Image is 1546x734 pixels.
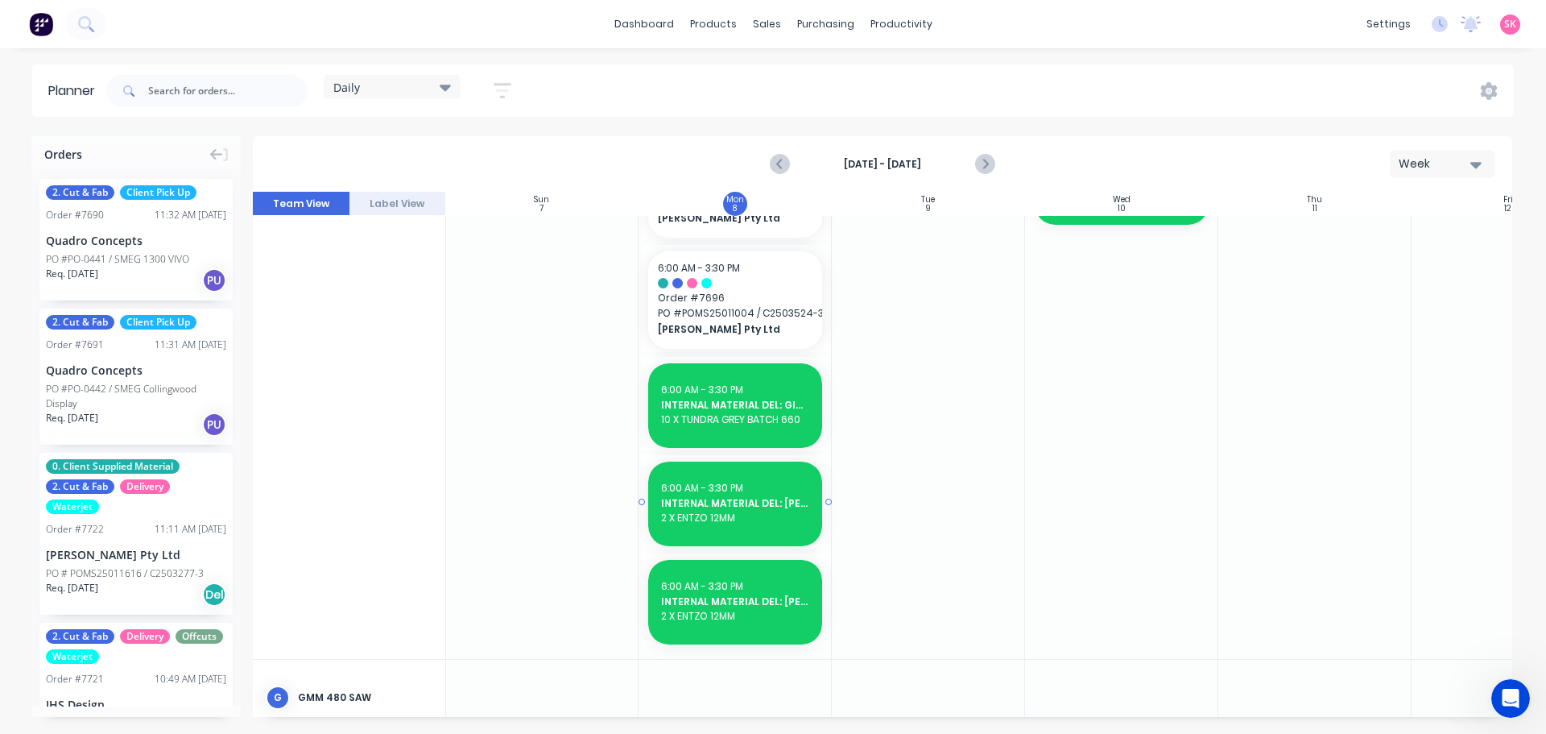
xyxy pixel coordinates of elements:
[1307,195,1322,205] div: Thu
[1390,150,1494,178] button: Week
[10,6,41,37] button: go back
[661,579,743,593] span: 6:00 AM - 3:30 PM
[661,398,809,413] span: INTERNAL MATERIAL DEL: Gladstones 7551
[26,252,251,268] div: Morning [PERSON_NAME],
[102,528,115,541] button: Start recording
[733,205,737,213] div: 8
[46,208,104,222] div: Order # 7690
[46,629,114,644] span: 2. Cut & Fab
[658,322,797,337] span: [PERSON_NAME] Pty Ltd
[658,261,740,275] span: 6:00 AM - 3:30 PM
[252,6,283,37] button: Home
[658,291,812,305] span: Order # 7696
[46,315,114,330] span: 2. Cut & Fab
[14,494,308,521] textarea: Message…
[658,306,812,321] span: PO # POMS25011004 / C2503524-3
[26,362,251,457] div: Morning [PERSON_NAME], the Show/Hide Users filter has now been added to the Factory mobile app. P...
[539,205,544,213] div: 7
[46,267,98,281] span: Req. [DATE]
[1504,205,1511,213] div: 12
[1491,679,1530,718] iframe: Intercom live chat
[78,8,126,20] h1: Factory
[13,243,309,330] div: Maricar says…
[802,157,963,172] strong: [DATE] - [DATE]
[202,413,226,437] div: PU
[266,686,290,710] div: G
[661,413,809,427] span: 10 X TUNDRA GREY BATCH 660
[46,500,99,514] span: Waterjet
[661,481,743,495] span: 6:00 AM - 3:30 PM
[333,79,360,96] span: Daily
[661,609,809,624] span: 2 X ENTZO 12MM
[13,352,309,479] div: Maricar says…
[46,232,226,249] div: Quadro Concepts
[155,208,226,222] div: 11:32 AM [DATE]
[46,185,114,200] span: 2. Cut & Fab
[46,479,114,494] span: 2. Cut & Fab
[298,690,432,705] div: GMM 480 Saw
[46,546,226,563] div: [PERSON_NAME] Pty Ltd
[534,195,549,205] div: Sun
[71,94,296,221] div: Thanks [PERSON_NAME]! Makes sense why it wasn't matching up, we definitely need those to be seper...
[46,382,226,411] div: PO #PO-0442 / SMEG Collingwood Display
[661,383,743,396] span: 6:00 AM - 3:30 PM
[1503,195,1513,205] div: Fri
[78,20,200,36] p: The team can also help
[46,696,226,713] div: IHS Design
[661,496,809,511] span: INTERNAL MATERIAL DEL: [PERSON_NAME] 7722
[46,581,98,595] span: Req. [DATE]
[176,629,223,644] span: Offcuts
[1399,156,1473,172] div: Week
[921,195,935,205] div: Tue
[606,12,682,36] a: dashboard
[120,629,170,644] span: Delivery
[283,6,312,35] div: Close
[13,330,309,352] div: [DATE]
[58,479,309,617] div: Hi [PERSON_NAME]!
[862,12,940,36] div: productivity
[13,352,264,467] div: Morning [PERSON_NAME], the Show/Hide Users filter has now been added to the Factory mobile app. P...
[682,12,745,36] div: products
[13,85,309,243] div: Stacey says…
[1312,205,1317,213] div: 11
[1118,205,1126,213] div: 10
[51,528,64,541] button: Gif picker
[48,81,103,101] div: Planner
[76,528,89,541] button: Upload attachment
[46,411,98,425] span: Req. [DATE]
[726,195,744,205] div: Mon
[745,12,789,36] div: sales
[926,205,931,213] div: 9
[46,338,104,352] div: Order # 7691
[46,252,189,267] div: PO #PO-0441 / SMEG 1300 VIVO
[46,649,99,664] span: Waterjet
[253,192,349,216] button: Team View
[202,583,226,607] div: Del
[29,12,53,36] img: Factory
[13,479,309,630] div: Stacey says…
[58,85,309,230] div: Thanks [PERSON_NAME]! Makes sense why it wasn't matching up, we definitely need those to be seper...
[155,522,226,537] div: 11:11 AM [DATE]
[26,276,251,308] div: Absolutely — we’ll continue to keep you updated on this.
[46,9,72,35] img: Profile image for Factory
[46,566,204,581] div: PO # POMS25011616 / C2503277-3
[1504,17,1516,31] span: SK
[276,521,302,547] button: Send a message…
[120,185,196,200] span: Client Pick Up
[148,75,308,107] input: Search for orders...
[46,672,104,686] div: Order # 7721
[13,63,309,85] div: [DATE]
[349,192,446,216] button: Label View
[71,489,296,505] div: Hi [PERSON_NAME]!
[1113,195,1131,205] div: Wed
[202,268,226,292] div: PU
[13,243,264,317] div: Morning [PERSON_NAME],Absolutely — we’ll continue to keep you updated on this.
[120,315,196,330] span: Client Pick Up
[25,528,38,541] button: Emoji picker
[120,479,170,494] span: Delivery
[46,522,104,537] div: Order # 7722
[661,511,809,525] span: 2 X ENTZO 12MM
[155,672,226,686] div: 10:49 AM [DATE]
[1358,12,1419,36] div: settings
[661,595,809,609] span: INTERNAL MATERIAL DEL: [PERSON_NAME] 7722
